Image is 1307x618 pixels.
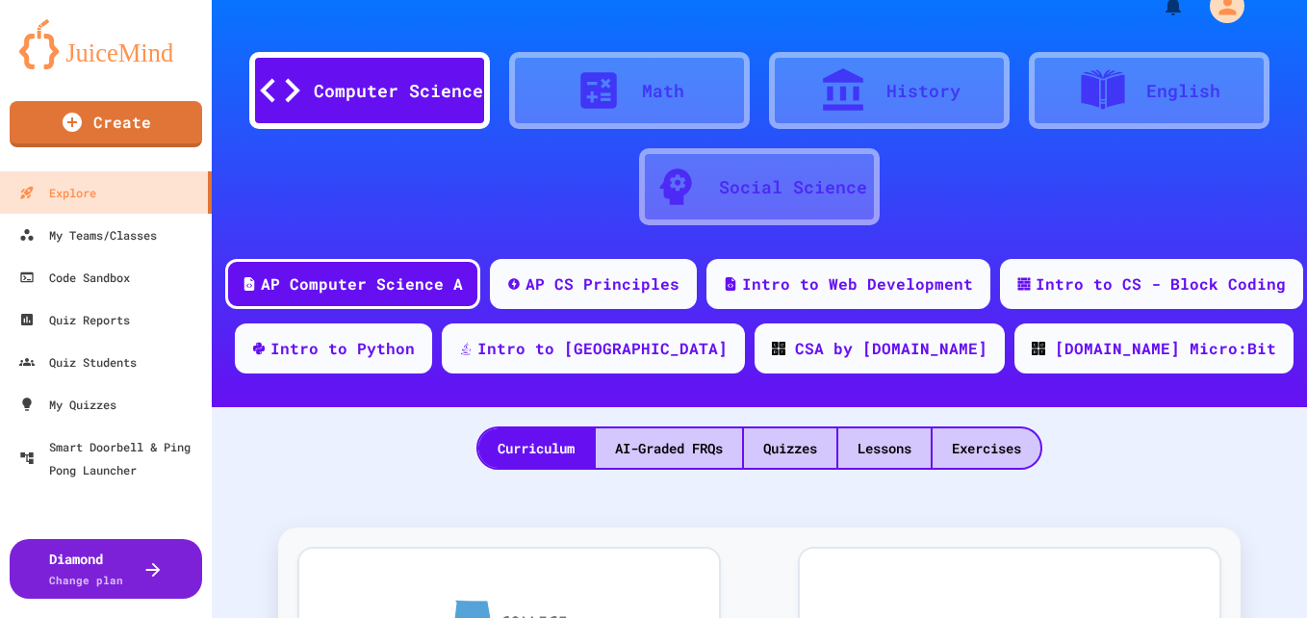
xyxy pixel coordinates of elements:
[10,101,202,147] a: Create
[1036,272,1286,296] div: Intro to CS - Block Coding
[19,181,96,204] div: Explore
[719,174,867,200] div: Social Science
[1055,337,1276,360] div: [DOMAIN_NAME] Micro:Bit
[596,428,742,468] div: AI-Graded FRQs
[49,549,123,589] div: Diamond
[261,272,463,296] div: AP Computer Science A
[933,428,1040,468] div: Exercises
[19,308,130,331] div: Quiz Reports
[19,435,204,481] div: Smart Doorbell & Ping Pong Launcher
[886,78,961,104] div: History
[1146,78,1220,104] div: English
[19,223,157,246] div: My Teams/Classes
[742,272,973,296] div: Intro to Web Development
[10,539,202,599] button: DiamondChange plan
[772,342,785,355] img: CODE_logo_RGB.png
[795,337,987,360] div: CSA by [DOMAIN_NAME]
[838,428,931,468] div: Lessons
[49,573,123,587] span: Change plan
[642,78,684,104] div: Math
[19,266,130,289] div: Code Sandbox
[270,337,415,360] div: Intro to Python
[19,393,116,416] div: My Quizzes
[19,19,192,69] img: logo-orange.svg
[525,272,679,296] div: AP CS Principles
[477,337,728,360] div: Intro to [GEOGRAPHIC_DATA]
[314,78,483,104] div: Computer Science
[478,428,594,468] div: Curriculum
[19,350,137,373] div: Quiz Students
[744,428,836,468] div: Quizzes
[1032,342,1045,355] img: CODE_logo_RGB.png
